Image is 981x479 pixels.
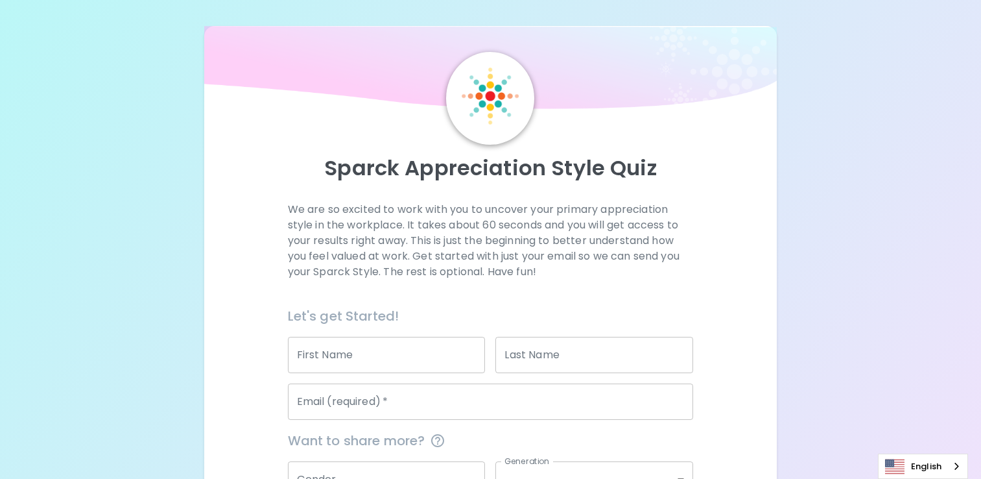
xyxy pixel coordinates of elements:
div: Language [878,454,968,479]
p: We are so excited to work with you to uncover your primary appreciation style in the workplace. I... [288,202,694,280]
img: wave [204,26,777,116]
span: Want to share more? [288,430,694,451]
h6: Let's get Started! [288,306,694,326]
img: Sparck Logo [462,68,519,125]
label: Generation [504,456,549,467]
p: Sparck Appreciation Style Quiz [220,155,761,181]
a: English [879,454,967,478]
svg: This information is completely confidential and only used for aggregated appreciation studies at ... [430,433,445,448]
aside: Language selected: English [878,454,968,479]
